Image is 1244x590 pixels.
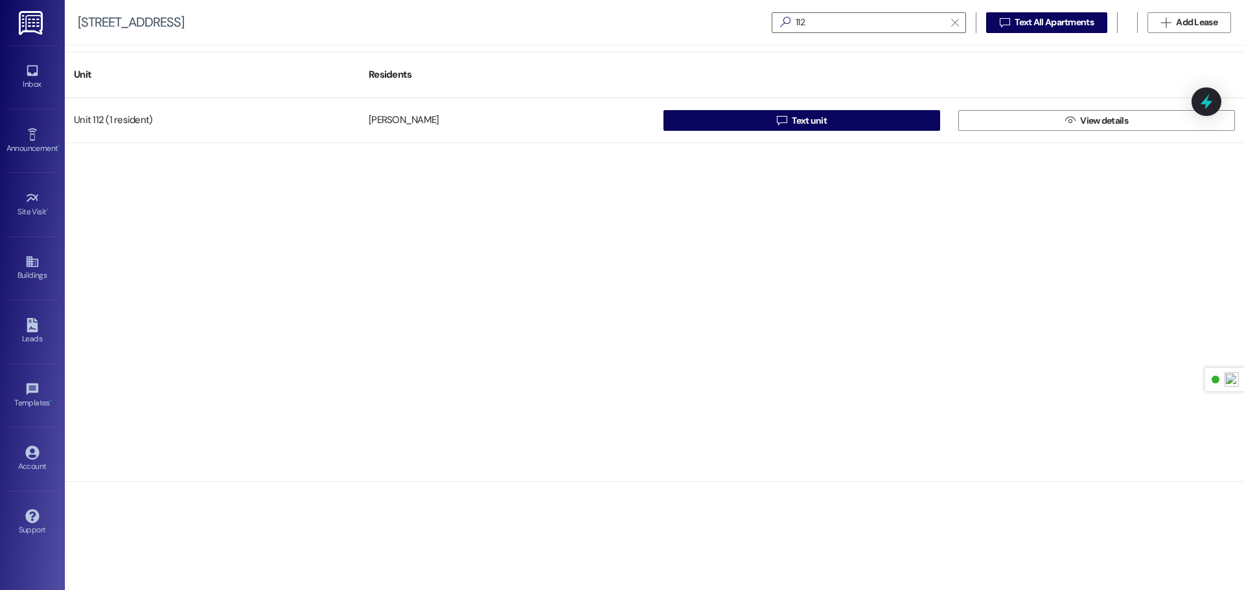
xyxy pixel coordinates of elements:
[6,60,58,95] a: Inbox
[6,314,58,349] a: Leads
[1147,12,1231,33] button: Add Lease
[1065,115,1075,126] i: 
[65,59,360,91] div: Unit
[50,396,52,405] span: •
[369,114,439,128] div: [PERSON_NAME]
[6,442,58,477] a: Account
[6,505,58,540] a: Support
[47,205,49,214] span: •
[777,115,787,126] i: 
[951,17,958,28] i: 
[663,110,940,131] button: Text unit
[65,108,360,133] div: Unit 112 (1 resident)
[58,142,60,151] span: •
[1000,17,1009,28] i: 
[792,114,827,128] span: Text unit
[19,11,45,35] img: ResiDesk Logo
[6,378,58,413] a: Templates •
[6,251,58,286] a: Buildings
[1161,17,1171,28] i: 
[1015,16,1094,29] span: Text All Apartments
[6,187,58,222] a: Site Visit •
[78,16,184,29] div: [STREET_ADDRESS]
[986,12,1107,33] button: Text All Apartments
[775,16,796,29] i: 
[945,13,965,32] button: Clear text
[1176,16,1217,29] span: Add Lease
[1080,114,1128,128] span: View details
[958,110,1235,131] button: View details
[360,59,654,91] div: Residents
[796,14,945,32] input: Search by resident name or unit number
